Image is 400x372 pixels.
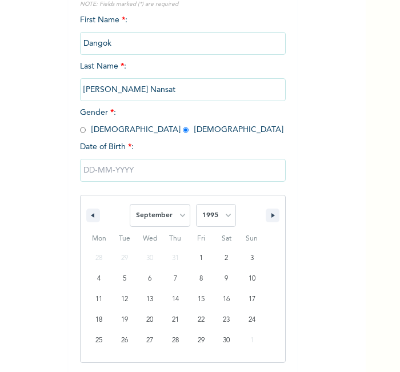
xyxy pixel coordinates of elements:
[214,289,239,310] button: 16
[137,330,163,351] button: 27
[188,330,214,351] button: 29
[95,289,102,310] span: 11
[146,289,153,310] span: 13
[239,289,265,310] button: 17
[198,330,205,351] span: 29
[223,289,230,310] span: 16
[163,269,189,289] button: 7
[95,330,102,351] span: 25
[223,310,230,330] span: 23
[198,310,205,330] span: 22
[121,289,128,310] span: 12
[188,289,214,310] button: 15
[214,230,239,248] span: Sat
[239,269,265,289] button: 10
[80,109,283,134] span: Gender : [DEMOGRAPHIC_DATA] [DEMOGRAPHIC_DATA]
[95,310,102,330] span: 18
[80,16,286,47] span: First Name :
[121,330,128,351] span: 26
[188,269,214,289] button: 8
[112,330,138,351] button: 26
[188,248,214,269] button: 1
[112,230,138,248] span: Tue
[86,289,112,310] button: 11
[214,310,239,330] button: 23
[86,310,112,330] button: 18
[80,62,286,94] span: Last Name :
[148,269,151,289] span: 6
[249,310,255,330] span: 24
[80,141,134,153] span: Date of Birth :
[163,330,189,351] button: 28
[225,248,228,269] span: 2
[163,310,189,330] button: 21
[86,330,112,351] button: 25
[249,269,255,289] span: 10
[214,248,239,269] button: 2
[121,310,128,330] span: 19
[163,230,189,248] span: Thu
[137,230,163,248] span: Wed
[223,330,230,351] span: 30
[188,230,214,248] span: Fri
[250,248,254,269] span: 3
[239,230,265,248] span: Sun
[199,248,203,269] span: 1
[80,78,286,101] input: Enter your last name
[214,269,239,289] button: 9
[80,159,286,182] input: DD-MM-YYYY
[172,330,179,351] span: 28
[198,289,205,310] span: 15
[249,289,255,310] span: 17
[172,310,179,330] span: 21
[137,269,163,289] button: 6
[123,269,126,289] span: 5
[214,330,239,351] button: 30
[86,269,112,289] button: 4
[225,269,228,289] span: 9
[137,289,163,310] button: 13
[146,310,153,330] span: 20
[86,230,112,248] span: Mon
[163,289,189,310] button: 14
[199,269,203,289] span: 8
[137,310,163,330] button: 20
[239,248,265,269] button: 3
[112,269,138,289] button: 5
[188,310,214,330] button: 22
[174,269,177,289] span: 7
[146,330,153,351] span: 27
[112,310,138,330] button: 19
[97,269,101,289] span: 4
[172,289,179,310] span: 14
[112,289,138,310] button: 12
[80,32,286,55] input: Enter your first name
[239,310,265,330] button: 24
